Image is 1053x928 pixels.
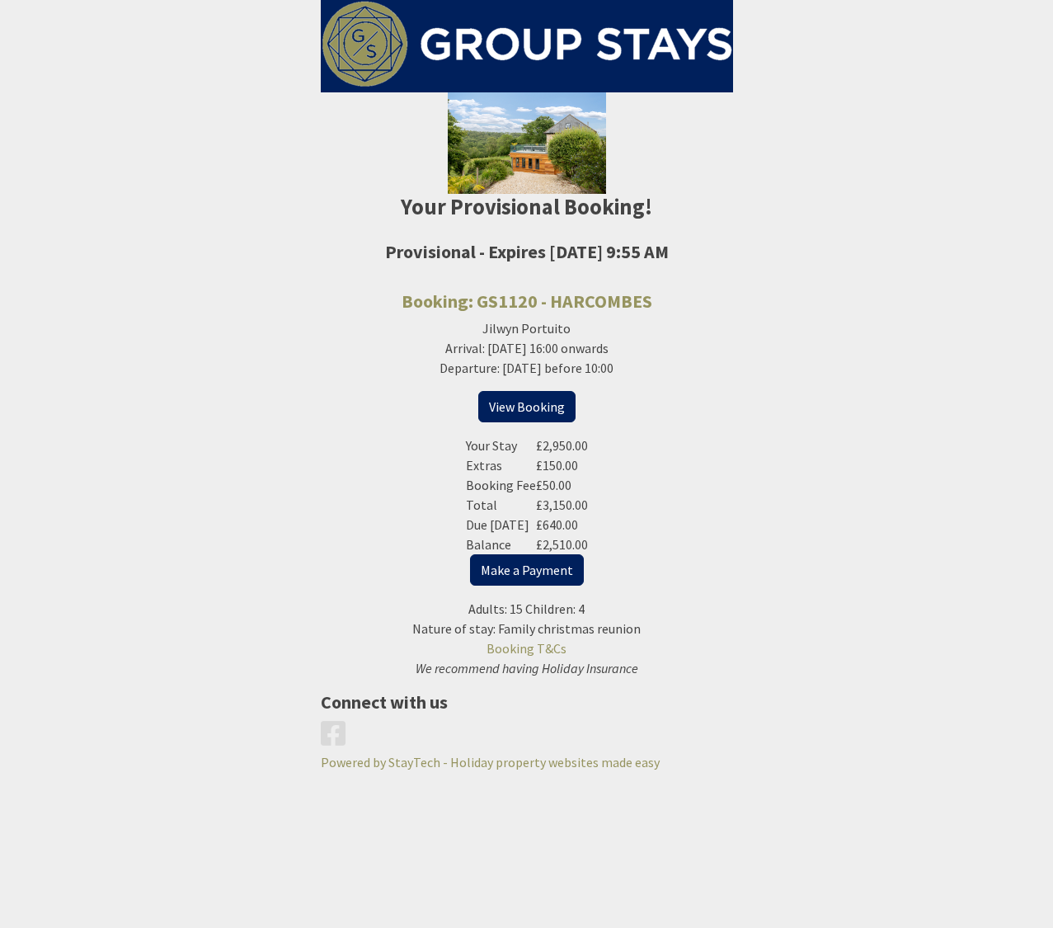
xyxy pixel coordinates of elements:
[321,754,660,770] a: Powered by StayTech - Holiday property websites made easy
[402,290,652,313] a: Booking: GS1120 - HARCOMBES
[321,719,346,747] img: Facebook
[536,455,588,475] td: £150.00
[416,660,638,676] i: We recommend having Holiday Insurance
[536,436,588,455] td: £2,950.00
[536,535,588,554] td: £2,510.00
[536,475,588,495] td: £50.00
[478,391,576,422] a: View Booking
[466,455,536,475] td: Extras
[466,495,536,515] td: Total
[321,599,733,619] div: Adults: 15 Children: 4
[536,495,588,515] td: £3,150.00
[321,691,448,713] h3: Connect with us
[536,515,588,535] td: £640.00
[466,515,536,535] td: Due [DATE]
[466,475,536,495] td: Booking Fee
[335,241,719,262] h3: Provisional - Expires [DATE] 9:55 AM
[321,318,733,378] p: Jilwyn Portuito Arrival: [DATE] 16:00 onwards Departure: [DATE] before 10:00
[448,92,606,194] img: harcombes-devon-group-accommodation-jurassic-coast-sleeps20.wide_content.jpg
[466,535,536,554] td: Balance
[321,194,733,220] h2: Your Provisional Booking!
[487,640,566,657] a: Booking T&Cs
[321,619,733,638] div: Nature of stay: Family christmas reunion
[470,554,584,586] a: Make a Payment
[466,436,536,455] td: Your Stay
